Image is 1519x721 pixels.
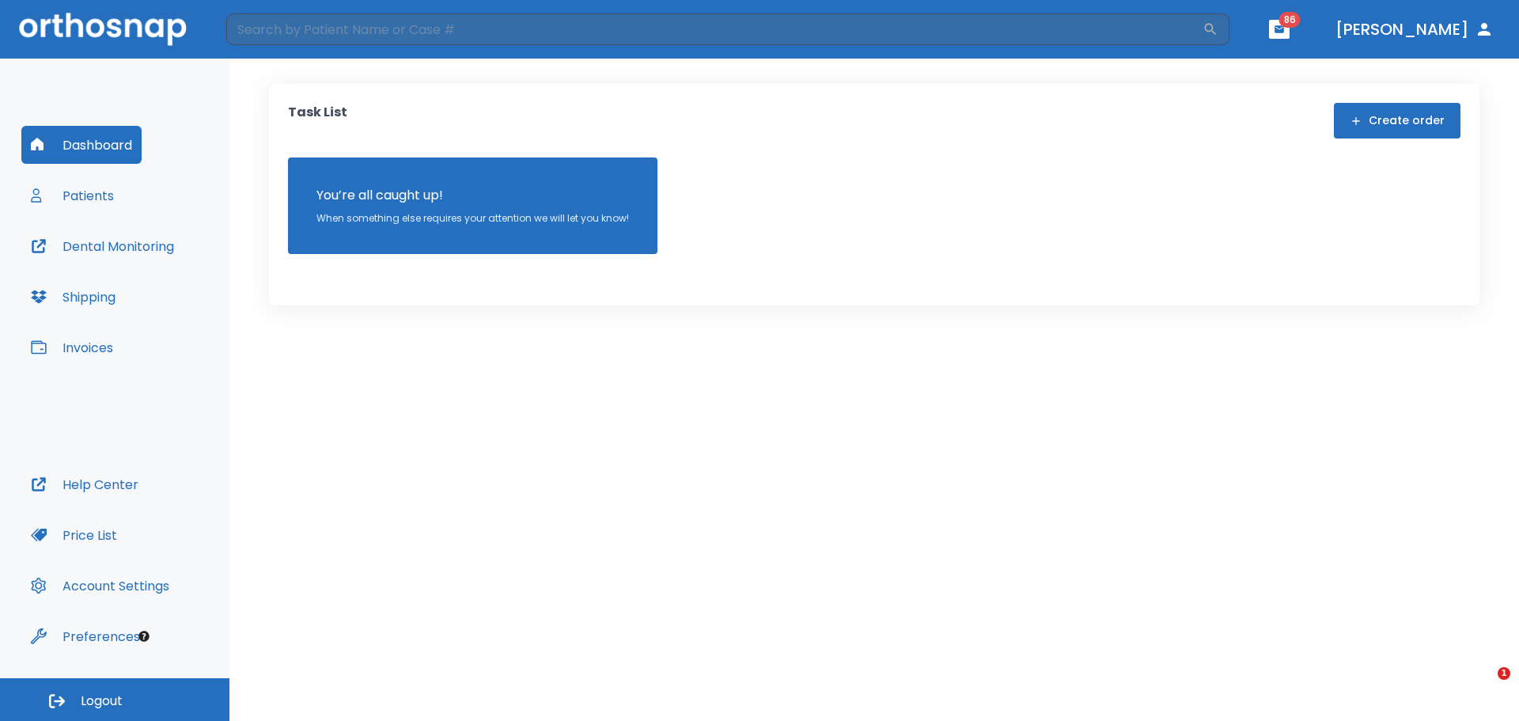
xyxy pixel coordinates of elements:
[1279,12,1301,28] span: 86
[21,278,125,316] button: Shipping
[21,328,123,366] button: Invoices
[21,176,123,214] button: Patients
[137,629,151,643] div: Tooltip anchor
[21,617,150,655] button: Preferences
[1498,667,1510,680] span: 1
[288,103,347,139] p: Task List
[1334,103,1460,139] button: Create order
[21,567,179,605] button: Account Settings
[21,516,127,554] button: Price List
[81,693,123,710] span: Logout
[1329,15,1500,44] button: [PERSON_NAME]
[21,465,148,503] button: Help Center
[316,211,629,226] p: When something else requires your attention we will let you know!
[19,13,187,45] img: Orthosnap
[1465,667,1503,705] iframe: Intercom live chat
[21,227,184,265] button: Dental Monitoring
[226,13,1203,45] input: Search by Patient Name or Case #
[21,126,142,164] button: Dashboard
[316,186,629,205] p: You’re all caught up!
